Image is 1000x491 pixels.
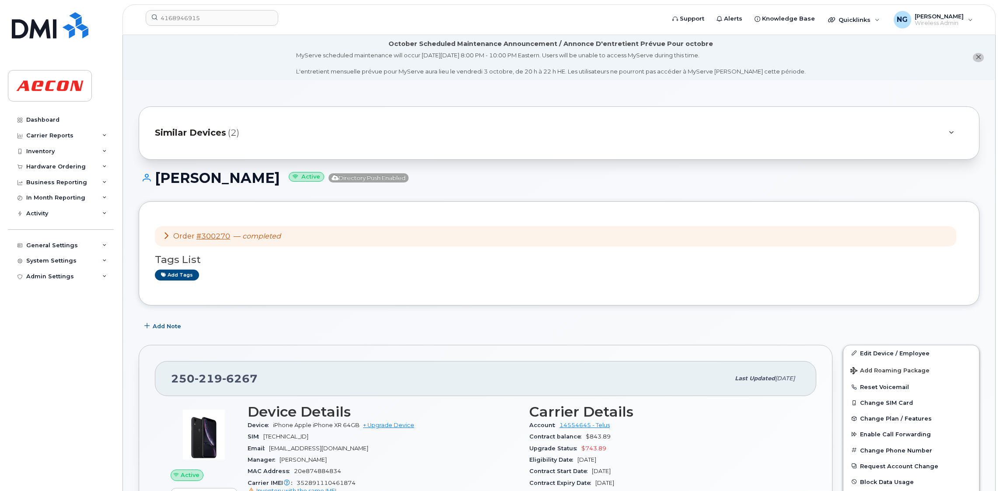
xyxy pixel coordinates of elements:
[843,345,979,361] a: Edit Device / Employee
[273,422,360,428] span: iPhone Apple iPhone XR 64GB
[296,51,806,76] div: MyServe scheduled maintenance will occur [DATE][DATE] 8:00 PM - 10:00 PM Eastern. Users will be u...
[171,372,258,385] span: 250
[529,433,586,440] span: Contract balance
[139,319,189,334] button: Add Note
[388,39,713,49] div: October Scheduled Maintenance Announcement / Annonce D'entretient Prévue Pour octobre
[242,232,281,240] em: completed
[735,375,775,382] span: Last updated
[595,480,614,486] span: [DATE]
[529,422,559,428] span: Account
[248,468,294,474] span: MAC Address
[843,410,979,426] button: Change Plan / Features
[973,53,984,62] button: close notification
[153,322,181,330] span: Add Note
[529,468,592,474] span: Contract Start Date
[263,433,308,440] span: [TECHNICAL_ID]
[196,232,230,240] a: #300270
[173,232,195,240] span: Order
[248,433,263,440] span: SIM
[178,408,230,461] img: image20231002-3703462-1qb80zy.jpeg
[577,456,596,463] span: [DATE]
[289,172,324,182] small: Active
[155,126,226,139] span: Similar Devices
[248,480,297,486] span: Carrier IMEI
[775,375,795,382] span: [DATE]
[155,270,199,281] a: Add tags
[269,445,368,452] span: [EMAIL_ADDRESS][DOMAIN_NAME]
[843,442,979,458] button: Change Phone Number
[843,474,979,490] button: Block Data Usage
[155,254,963,265] h3: Tags List
[843,458,979,474] button: Request Account Change
[581,445,606,452] span: $743.89
[195,372,222,385] span: 219
[592,468,611,474] span: [DATE]
[329,173,409,182] span: Directory Push Enabled
[860,431,931,438] span: Enable Call Forwarding
[586,433,611,440] span: $843.89
[363,422,414,428] a: + Upgrade Device
[850,367,930,375] span: Add Roaming Package
[559,422,610,428] a: 14554645 - Telus
[181,471,199,479] span: Active
[248,404,519,420] h3: Device Details
[222,372,258,385] span: 6267
[843,379,979,395] button: Reset Voicemail
[234,232,281,240] span: —
[280,456,327,463] span: [PERSON_NAME]
[843,361,979,379] button: Add Roaming Package
[860,415,932,422] span: Change Plan / Features
[228,126,239,139] span: (2)
[248,456,280,463] span: Manager
[139,170,979,186] h1: [PERSON_NAME]
[529,480,595,486] span: Contract Expiry Date
[529,445,581,452] span: Upgrade Status
[294,468,341,474] span: 20e874884834
[248,445,269,452] span: Email
[529,456,577,463] span: Eligibility Date
[843,426,979,442] button: Enable Call Forwarding
[248,422,273,428] span: Device
[529,404,801,420] h3: Carrier Details
[843,395,979,410] button: Change SIM Card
